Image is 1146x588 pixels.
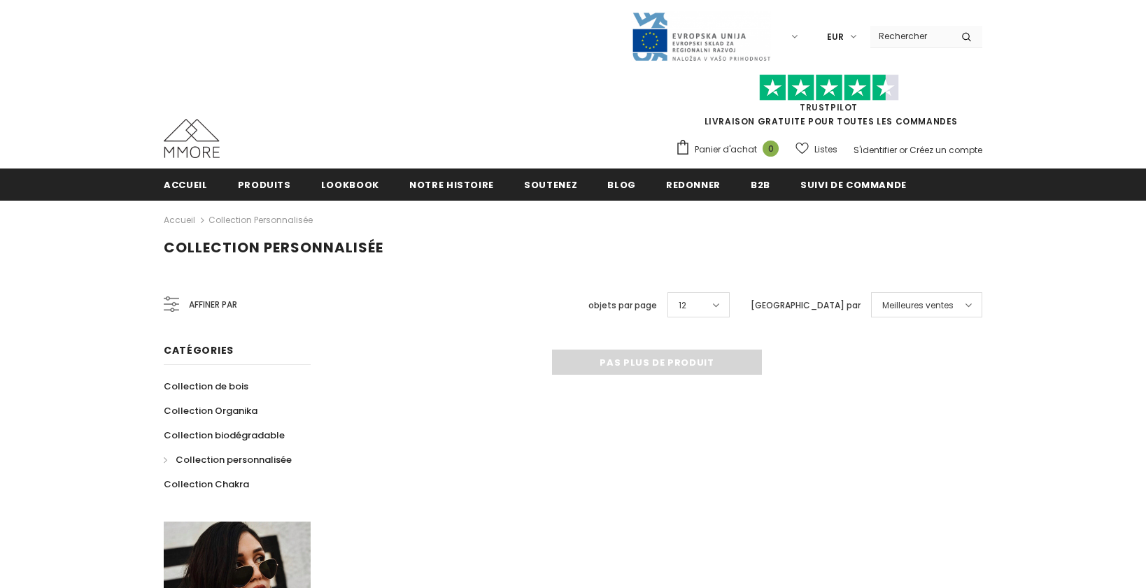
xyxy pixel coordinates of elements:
span: Collection personnalisée [164,238,383,257]
span: Blog [607,178,636,192]
a: Notre histoire [409,168,494,200]
span: Produits [238,178,291,192]
span: Affiner par [189,297,237,313]
span: LIVRAISON GRATUITE POUR TOUTES LES COMMANDES [675,80,982,127]
a: Redonner [666,168,721,200]
a: Créez un compte [910,144,982,156]
a: TrustPilot [800,101,858,113]
span: Listes [814,143,837,157]
span: Accueil [164,178,208,192]
img: Javni Razpis [631,11,771,62]
span: or [899,144,907,156]
span: Suivi de commande [800,178,907,192]
a: soutenez [524,168,577,200]
a: Produits [238,168,291,200]
a: Javni Razpis [631,30,771,42]
a: Panier d'achat 0 [675,139,786,160]
span: 0 [763,141,779,157]
label: objets par page [588,299,657,313]
a: B2B [751,168,770,200]
span: Redonner [666,178,721,192]
a: Blog [607,168,636,200]
span: Meilleures ventes [882,299,954,313]
input: Search Site [870,26,951,46]
span: Catégories [164,343,234,357]
span: Collection Chakra [164,478,249,491]
a: Suivi de commande [800,168,907,200]
a: Collection personnalisée [208,214,313,226]
span: 12 [679,299,686,313]
span: Panier d'achat [695,143,757,157]
a: S'identifier [854,144,897,156]
span: Collection personnalisée [176,453,292,466]
span: EUR [827,30,844,44]
label: [GEOGRAPHIC_DATA] par [751,299,861,313]
a: Collection biodégradable [164,423,285,447]
span: Collection Organika [164,404,257,417]
a: Collection personnalisée [164,447,292,472]
span: Collection de bois [164,380,248,393]
span: Collection biodégradable [164,429,285,442]
span: Lookbook [321,178,379,192]
a: Accueil [164,168,208,200]
span: B2B [751,178,770,192]
img: Faites confiance aux étoiles pilotes [759,74,899,101]
a: Collection de bois [164,374,248,399]
span: soutenez [524,178,577,192]
span: Notre histoire [409,178,494,192]
a: Collection Organika [164,399,257,423]
a: Listes [795,137,837,162]
a: Lookbook [321,168,379,200]
a: Accueil [164,212,195,229]
img: Cas MMORE [164,119,220,158]
a: Collection Chakra [164,472,249,496]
